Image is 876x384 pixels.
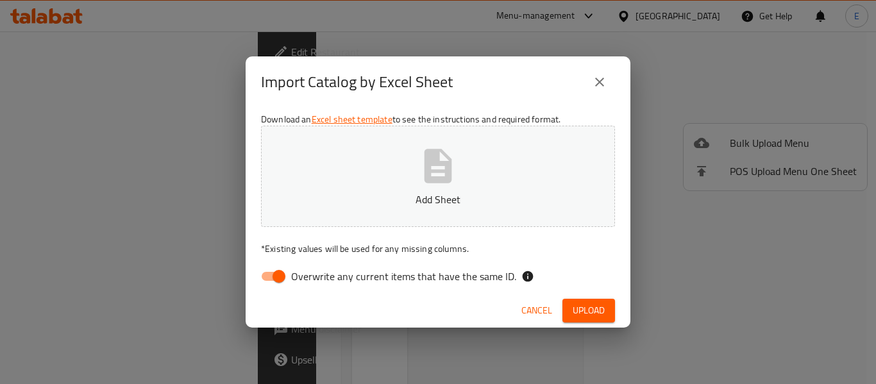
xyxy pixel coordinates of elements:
[562,299,615,322] button: Upload
[573,303,605,319] span: Upload
[261,242,615,255] p: Existing values will be used for any missing columns.
[246,108,630,294] div: Download an to see the instructions and required format.
[261,72,453,92] h2: Import Catalog by Excel Sheet
[584,67,615,97] button: close
[261,126,615,227] button: Add Sheet
[516,299,557,322] button: Cancel
[521,270,534,283] svg: If the overwrite option isn't selected, then the items that match an existing ID will be ignored ...
[312,111,392,128] a: Excel sheet template
[281,192,595,207] p: Add Sheet
[521,303,552,319] span: Cancel
[291,269,516,284] span: Overwrite any current items that have the same ID.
